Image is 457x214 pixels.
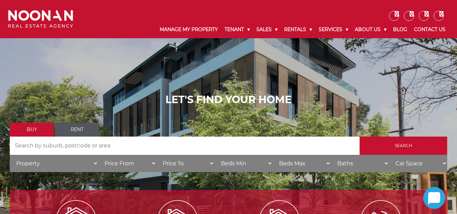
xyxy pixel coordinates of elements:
a: Sales [253,21,281,38]
a: Contact Us [411,21,449,38]
a: Tenant [221,21,253,38]
h1: LET'S FIND YOUR HOME [10,94,447,106]
a: Rentals [281,21,315,38]
a: Rent [55,123,99,137]
input: Search [360,137,447,155]
a: Buy [10,123,54,137]
a: Blog [390,21,411,38]
img: Noonan Real Estate Agency [8,10,73,28]
a: About Us [351,21,390,38]
input: Search by suburb, postcode or area [10,137,360,155]
a: Services [315,21,351,38]
a: Manage My Property [156,21,221,38]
